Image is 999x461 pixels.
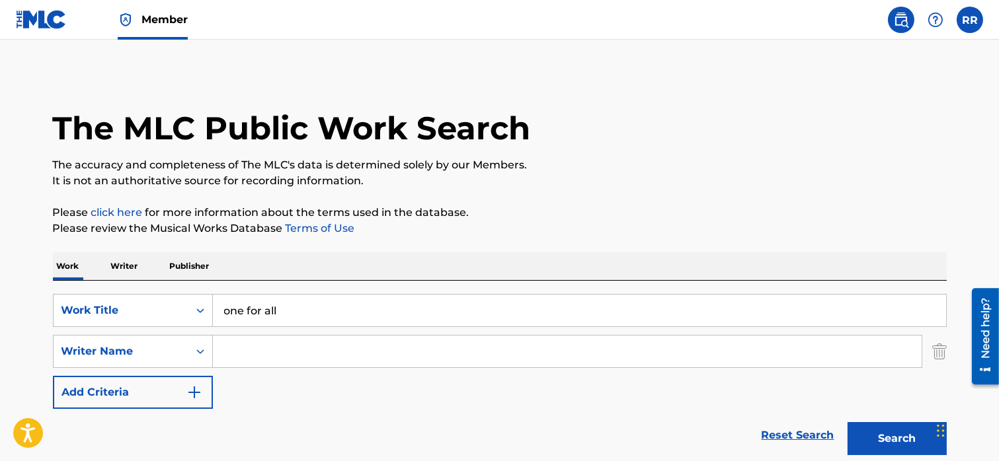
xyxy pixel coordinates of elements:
a: Public Search [888,7,914,33]
div: Help [922,7,949,33]
div: Drag [937,411,945,450]
p: It is not an authoritative source for recording information. [53,173,947,189]
p: Please for more information about the terms used in the database. [53,205,947,221]
iframe: Chat Widget [933,398,999,461]
button: Search [848,422,947,455]
iframe: Resource Center [962,283,999,390]
a: Terms of Use [283,222,355,234]
a: Reset Search [755,421,841,450]
p: Please review the Musical Works Database [53,221,947,236]
a: click here [91,206,143,219]
div: Work Title [61,302,180,318]
p: Writer [107,252,142,280]
img: search [893,12,909,28]
h1: The MLC Public Work Search [53,108,531,148]
img: help [928,12,943,28]
button: Add Criteria [53,376,213,409]
img: 9d2ae6d4665cec9f34b9.svg [186,384,202,400]
div: User Menu [957,7,983,33]
div: Writer Name [61,343,180,359]
p: The accuracy and completeness of The MLC's data is determined solely by our Members. [53,157,947,173]
img: Delete Criterion [932,335,947,368]
p: Work [53,252,83,280]
p: Publisher [166,252,214,280]
img: MLC Logo [16,10,67,29]
span: Member [141,12,188,27]
img: Top Rightsholder [118,12,134,28]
